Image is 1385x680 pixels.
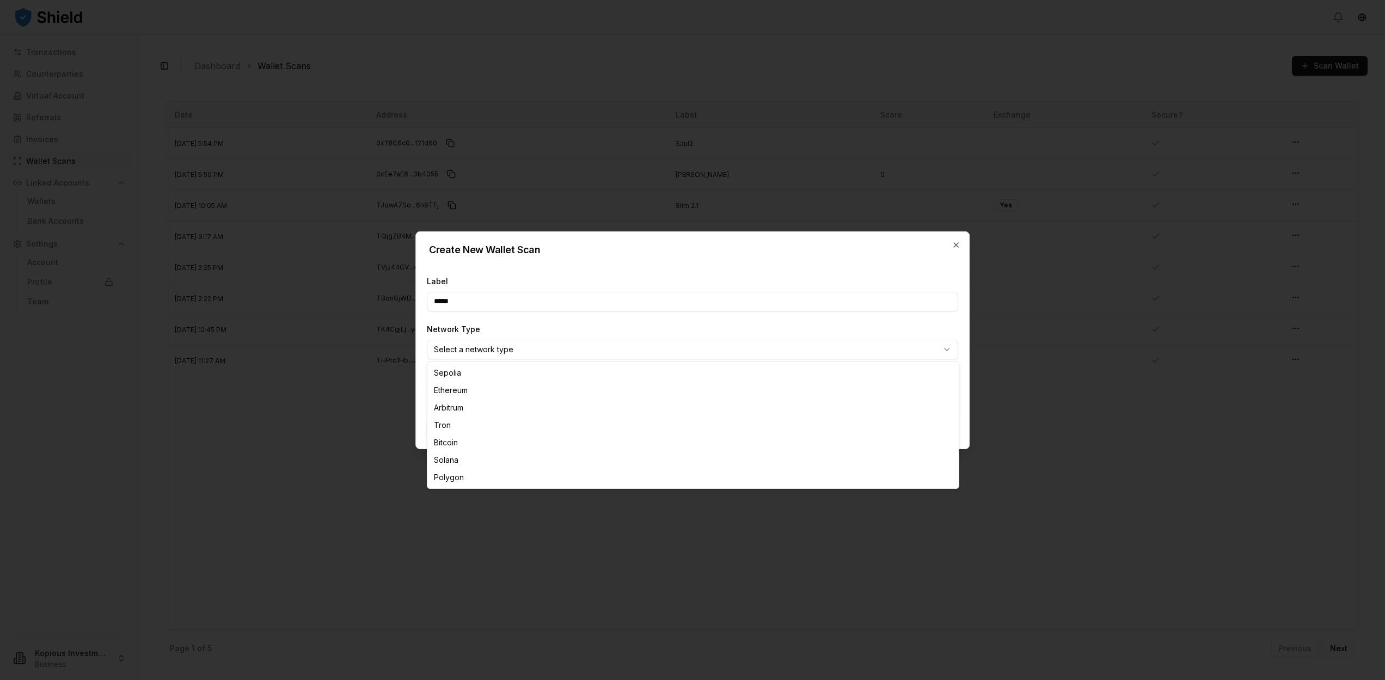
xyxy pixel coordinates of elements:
[434,472,464,483] span: Polygon
[434,437,458,448] span: Bitcoin
[434,402,463,413] span: Arbitrum
[434,367,461,378] span: Sepolia
[434,455,458,465] span: Solana
[434,385,468,396] span: Ethereum
[434,420,451,431] span: Tron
